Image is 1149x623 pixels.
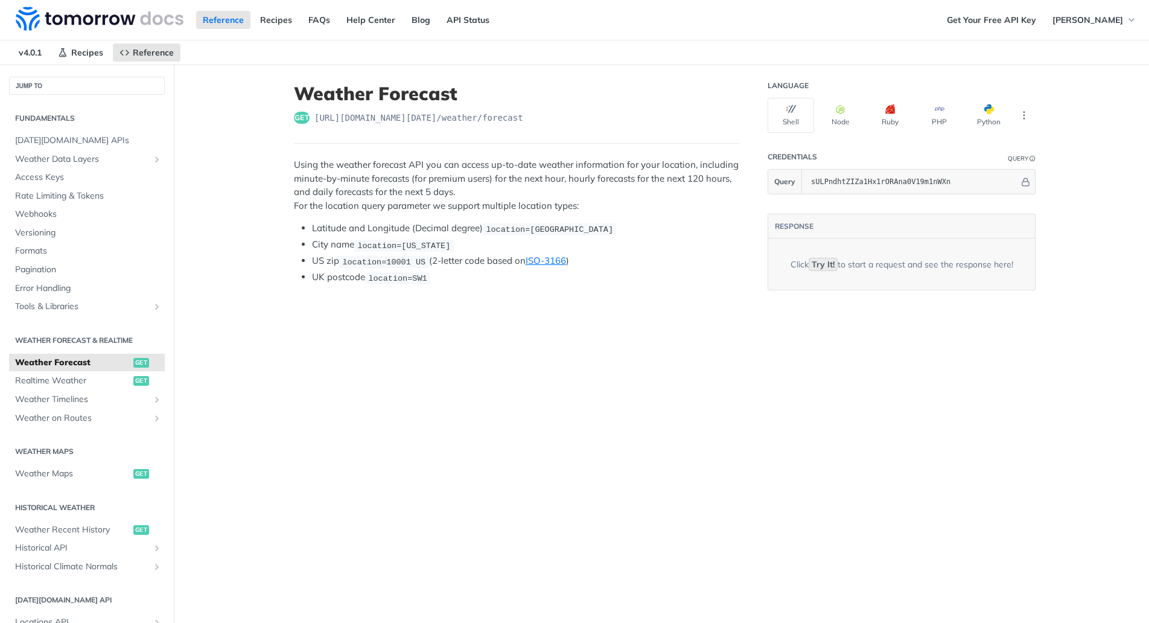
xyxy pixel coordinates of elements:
a: Rate Limiting & Tokens [9,187,165,205]
span: Weather Data Layers [15,153,149,165]
button: JUMP TO [9,77,165,95]
span: Tools & Libraries [15,301,149,313]
span: Webhooks [15,208,162,220]
button: Show subpages for Weather Data Layers [152,155,162,164]
span: Weather Forecast [15,357,130,369]
a: Pagination [9,261,165,279]
span: Weather Timelines [15,394,149,406]
a: ISO-3166 [526,255,566,266]
span: Weather Recent History [15,524,130,536]
li: City name [312,238,739,252]
span: get [133,376,149,386]
button: Show subpages for Weather Timelines [152,395,162,404]
button: Show subpages for Historical API [152,543,162,553]
a: Realtime Weatherget [9,372,165,390]
div: QueryInformation [1008,154,1036,163]
div: Credentials [768,152,817,162]
span: Weather Maps [15,468,130,480]
a: FAQs [302,11,337,29]
span: Realtime Weather [15,375,130,387]
code: location=SW1 [365,272,430,284]
button: Ruby [867,98,913,133]
div: Click to start a request and see the response here! [791,258,1013,270]
span: [PERSON_NAME] [1052,14,1123,25]
li: US zip (2-letter code based on ) [312,254,739,268]
h2: Historical Weather [9,502,165,513]
button: Query [768,170,802,194]
code: Try It! [809,258,838,271]
a: Reference [196,11,250,29]
button: [PERSON_NAME] [1046,11,1143,29]
a: Historical Climate NormalsShow subpages for Historical Climate Normals [9,558,165,576]
h2: Weather Maps [9,446,165,457]
span: v4.0.1 [12,43,48,62]
h2: Fundamentals [9,113,165,124]
i: Information [1030,156,1036,162]
img: Tomorrow.io Weather API Docs [16,7,183,31]
h2: [DATE][DOMAIN_NAME] API [9,595,165,605]
a: Weather Forecastget [9,354,165,372]
a: Get Your Free API Key [940,11,1043,29]
span: Historical API [15,542,149,554]
span: Versioning [15,227,162,239]
button: PHP [916,98,963,133]
code: location=[US_STATE] [354,240,454,252]
span: https://api.tomorrow.io/v4/weather/forecast [314,112,523,124]
span: [DATE][DOMAIN_NAME] APIs [15,135,162,147]
a: Access Keys [9,168,165,187]
li: Latitude and Longitude (Decimal degree) [312,222,739,235]
a: Help Center [340,11,402,29]
a: API Status [440,11,496,29]
a: [DATE][DOMAIN_NAME] APIs [9,132,165,150]
a: Weather TimelinesShow subpages for Weather Timelines [9,391,165,409]
span: get [133,469,149,479]
a: Recipes [253,11,299,29]
span: Query [774,176,795,187]
a: Recipes [51,43,110,62]
span: Recipes [71,47,103,58]
button: Shell [768,98,814,133]
a: Weather Recent Historyget [9,521,165,539]
a: Formats [9,242,165,260]
a: Weather on RoutesShow subpages for Weather on Routes [9,409,165,427]
input: apikey [805,170,1019,194]
a: Blog [405,11,437,29]
span: Formats [15,245,162,257]
span: Weather on Routes [15,412,149,424]
div: Query [1008,154,1028,163]
li: UK postcode [312,270,739,284]
button: More Languages [1015,106,1033,124]
button: Node [817,98,864,133]
span: Historical Climate Normals [15,561,149,573]
button: Show subpages for Historical Climate Normals [152,562,162,572]
div: Language [768,81,809,91]
p: Using the weather forecast API you can access up-to-date weather information for your location, i... [294,158,739,212]
button: Show subpages for Weather on Routes [152,414,162,423]
span: Rate Limiting & Tokens [15,190,162,202]
code: location=[GEOGRAPHIC_DATA] [483,223,616,235]
a: Weather Data LayersShow subpages for Weather Data Layers [9,150,165,168]
a: Tools & LibrariesShow subpages for Tools & Libraries [9,298,165,316]
h2: Weather Forecast & realtime [9,335,165,346]
span: Pagination [15,264,162,276]
span: get [133,525,149,535]
a: Webhooks [9,205,165,223]
a: Versioning [9,224,165,242]
h1: Weather Forecast [294,83,739,104]
svg: More ellipsis [1019,110,1030,121]
a: Weather Mapsget [9,465,165,483]
a: Historical APIShow subpages for Historical API [9,539,165,557]
span: get [294,112,310,124]
button: Hide [1019,176,1032,188]
span: Error Handling [15,283,162,295]
span: Access Keys [15,171,162,184]
a: Error Handling [9,280,165,298]
span: get [133,358,149,368]
button: RESPONSE [774,220,814,232]
button: Show subpages for Tools & Libraries [152,302,162,311]
button: Python [966,98,1012,133]
a: Reference [113,43,180,62]
span: Reference [133,47,174,58]
code: location=10001 US [339,256,429,268]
